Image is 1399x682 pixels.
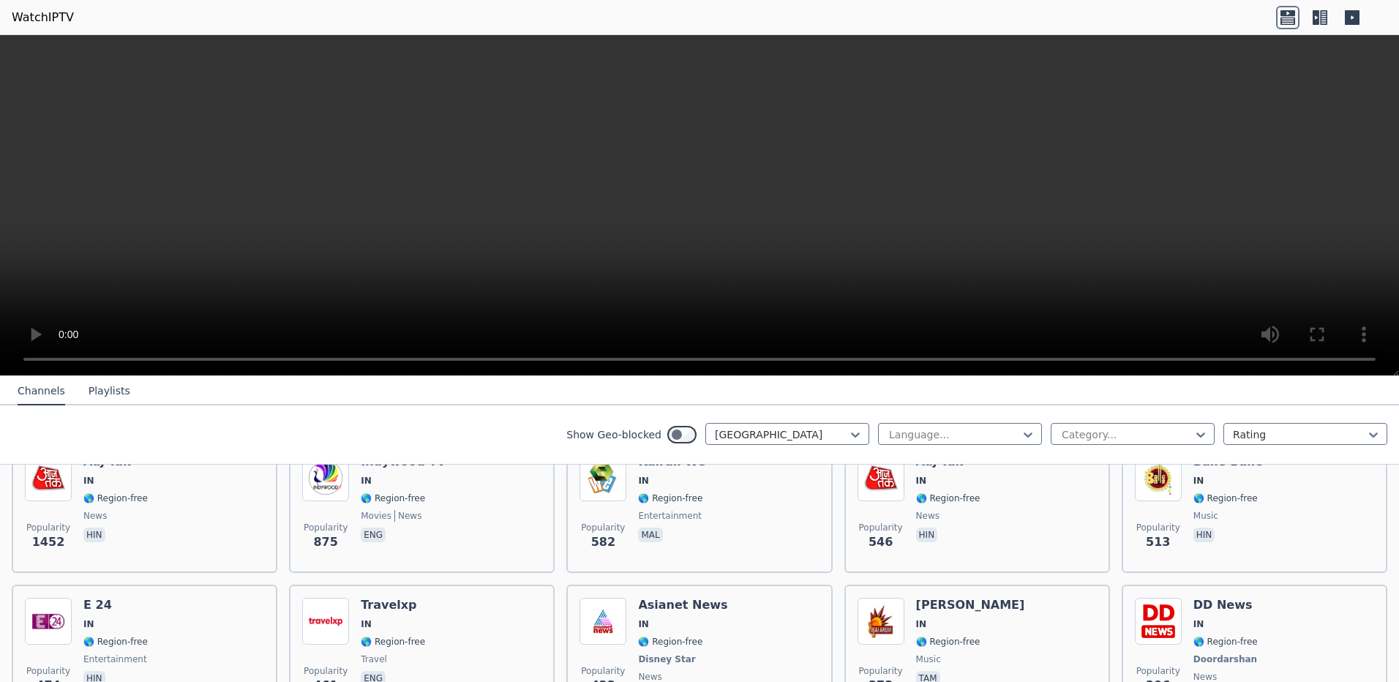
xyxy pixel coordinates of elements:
span: entertainment [638,510,702,522]
span: Popularity [304,522,348,533]
span: Popularity [859,522,903,533]
span: music [1193,510,1218,522]
h6: Travelxp [361,598,425,612]
span: 513 [1146,533,1170,551]
span: news [916,510,939,522]
span: IN [83,618,94,630]
img: E 24 [25,598,72,645]
span: Doordarshan [1193,653,1257,665]
p: hin [916,528,938,542]
span: news [394,510,421,522]
span: 🌎 Region-free [916,492,980,504]
h6: [PERSON_NAME] [916,598,1025,612]
span: IN [83,475,94,487]
img: Aaj Tak [858,454,904,501]
span: 875 [313,533,337,551]
span: 🌎 Region-free [83,492,148,504]
h6: E 24 [83,598,148,612]
img: Kairali We [580,454,626,501]
span: IN [361,618,372,630]
h6: Asianet News [638,598,727,612]
span: Popularity [1136,665,1180,677]
p: hin [83,528,105,542]
span: Popularity [26,665,70,677]
span: Popularity [26,522,70,533]
span: Popularity [304,665,348,677]
img: DD News [1135,598,1182,645]
h6: DD News [1193,598,1260,612]
span: Popularity [859,665,903,677]
span: news [83,510,107,522]
img: Isai Aruvi [858,598,904,645]
span: 1452 [32,533,65,551]
span: 🌎 Region-free [83,636,148,648]
span: 🌎 Region-free [361,492,425,504]
span: Disney Star [638,653,695,665]
span: 🌎 Region-free [638,492,702,504]
span: 546 [869,533,893,551]
span: IN [638,475,649,487]
p: hin [1193,528,1215,542]
span: 🌎 Region-free [1193,636,1258,648]
span: IN [1193,618,1204,630]
button: Channels [18,378,65,405]
span: IN [916,618,927,630]
span: 582 [591,533,615,551]
img: Indywood TV [302,454,349,501]
span: Popularity [1136,522,1180,533]
span: music [916,653,941,665]
span: Popularity [581,522,625,533]
span: Popularity [581,665,625,677]
span: 🌎 Region-free [638,636,702,648]
span: 🌎 Region-free [916,636,980,648]
span: entertainment [83,653,147,665]
img: Travelxp [302,598,349,645]
span: travel [361,653,387,665]
label: Show Geo-blocked [566,427,661,442]
button: Playlists [89,378,130,405]
span: IN [638,618,649,630]
span: IN [916,475,927,487]
img: Balle Balle [1135,454,1182,501]
span: 🌎 Region-free [361,636,425,648]
img: Asianet News [580,598,626,645]
span: movies [361,510,391,522]
span: IN [361,475,372,487]
p: mal [638,528,662,542]
p: eng [361,528,386,542]
span: 🌎 Region-free [1193,492,1258,504]
img: Aaj Tak [25,454,72,501]
a: WatchIPTV [12,9,74,26]
span: IN [1193,475,1204,487]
